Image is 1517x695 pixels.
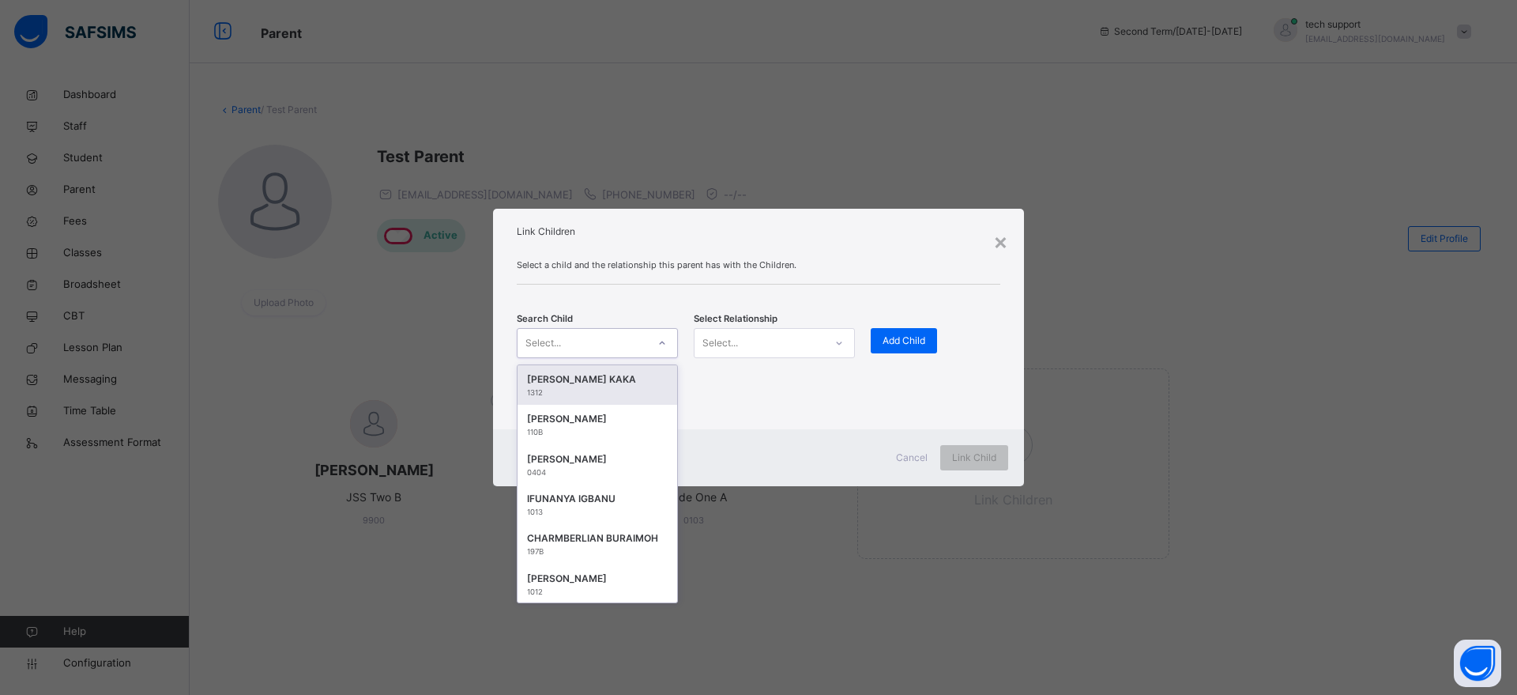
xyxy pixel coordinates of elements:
div: [PERSON_NAME] [527,411,668,427]
h1: Link Children [517,225,1000,239]
div: CHARMBERLIAN BURAIMOH [527,531,668,546]
span: Cancel [896,451,928,465]
span: Search Child [517,312,573,326]
div: Select... [702,328,738,358]
div: 0404 [527,467,668,478]
span: Select a child and the relationship this parent has with the Children. [517,259,1000,272]
div: [PERSON_NAME] [527,451,668,467]
div: [PERSON_NAME] [527,571,668,587]
div: IFUNANYA IGBANU [527,491,668,507]
span: Link Child [952,451,996,465]
div: Select... [525,328,561,358]
div: 1012 [527,587,668,598]
div: 1013 [527,507,668,518]
div: 110B [527,427,668,438]
span: Select Relationship [694,312,777,326]
span: Add Child [883,334,925,348]
div: 197B [527,546,668,557]
button: Open asap [1454,640,1501,687]
div: 1312 [527,387,668,398]
div: × [993,225,1008,258]
div: [PERSON_NAME] KAKA [527,372,668,387]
